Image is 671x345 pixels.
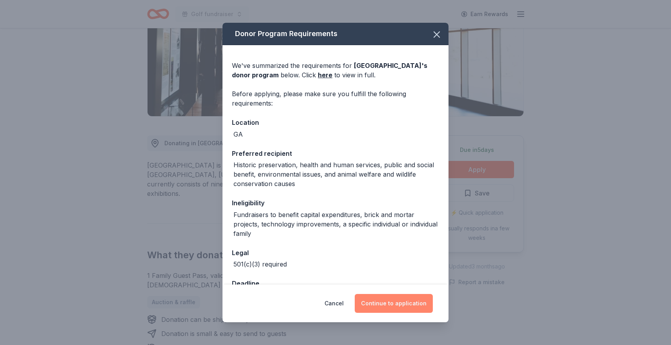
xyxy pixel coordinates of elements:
div: Deadline [232,278,439,288]
div: Legal [232,248,439,258]
div: 501(c)(3) required [233,259,287,269]
div: Location [232,117,439,128]
div: GA [233,130,243,139]
div: Donor Program Requirements [222,23,449,45]
div: We've summarized the requirements for below. Click to view in full. [232,61,439,80]
div: Fundraisers to benefit capital expenditures, brick and mortar projects, technology improvements, ... [233,210,439,238]
a: here [318,70,332,80]
button: Continue to application [355,294,433,313]
div: Preferred recipient [232,148,439,159]
div: Historic preservation, health and human services, public and social benefit, environmental issues... [233,160,439,188]
button: Cancel [325,294,344,313]
div: Ineligibility [232,198,439,208]
div: Before applying, please make sure you fulfill the following requirements: [232,89,439,108]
